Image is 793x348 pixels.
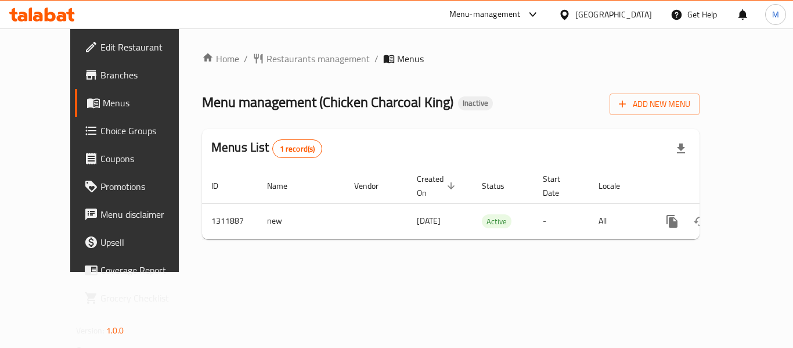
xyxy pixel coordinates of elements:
[667,135,695,163] div: Export file
[273,143,322,155] span: 1 record(s)
[202,168,779,239] table: enhanced table
[374,52,379,66] li: /
[75,173,203,200] a: Promotions
[458,96,493,110] div: Inactive
[272,139,323,158] div: Total records count
[100,152,193,166] span: Coupons
[100,40,193,54] span: Edit Restaurant
[417,172,459,200] span: Created On
[100,124,193,138] span: Choice Groups
[482,215,511,228] span: Active
[458,98,493,108] span: Inactive
[76,323,104,338] span: Version:
[75,61,203,89] a: Branches
[619,97,690,112] span: Add New Menu
[267,179,302,193] span: Name
[100,207,193,221] span: Menu disclaimer
[354,179,394,193] span: Vendor
[75,117,203,145] a: Choice Groups
[75,89,203,117] a: Menus
[103,96,193,110] span: Menus
[482,214,511,228] div: Active
[589,203,649,239] td: All
[100,263,193,277] span: Coverage Report
[202,52,239,66] a: Home
[244,52,248,66] li: /
[75,33,203,61] a: Edit Restaurant
[610,94,700,115] button: Add New Menu
[258,203,345,239] td: new
[202,52,700,66] nav: breadcrumb
[100,68,193,82] span: Branches
[106,323,124,338] span: 1.0.0
[100,235,193,249] span: Upsell
[202,89,453,115] span: Menu management ( Chicken Charcoal King )
[658,207,686,235] button: more
[482,179,520,193] span: Status
[100,180,193,193] span: Promotions
[202,203,258,239] td: 1311887
[75,256,203,284] a: Coverage Report
[397,52,424,66] span: Menus
[75,200,203,228] a: Menu disclaimer
[266,52,370,66] span: Restaurants management
[534,203,589,239] td: -
[599,179,635,193] span: Locale
[100,291,193,305] span: Grocery Checklist
[772,8,779,21] span: M
[449,8,521,21] div: Menu-management
[575,8,652,21] div: [GEOGRAPHIC_DATA]
[417,213,441,228] span: [DATE]
[75,145,203,173] a: Coupons
[75,284,203,312] a: Grocery Checklist
[75,228,203,256] a: Upsell
[543,172,575,200] span: Start Date
[649,168,779,204] th: Actions
[253,52,370,66] a: Restaurants management
[211,139,322,158] h2: Menus List
[211,179,233,193] span: ID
